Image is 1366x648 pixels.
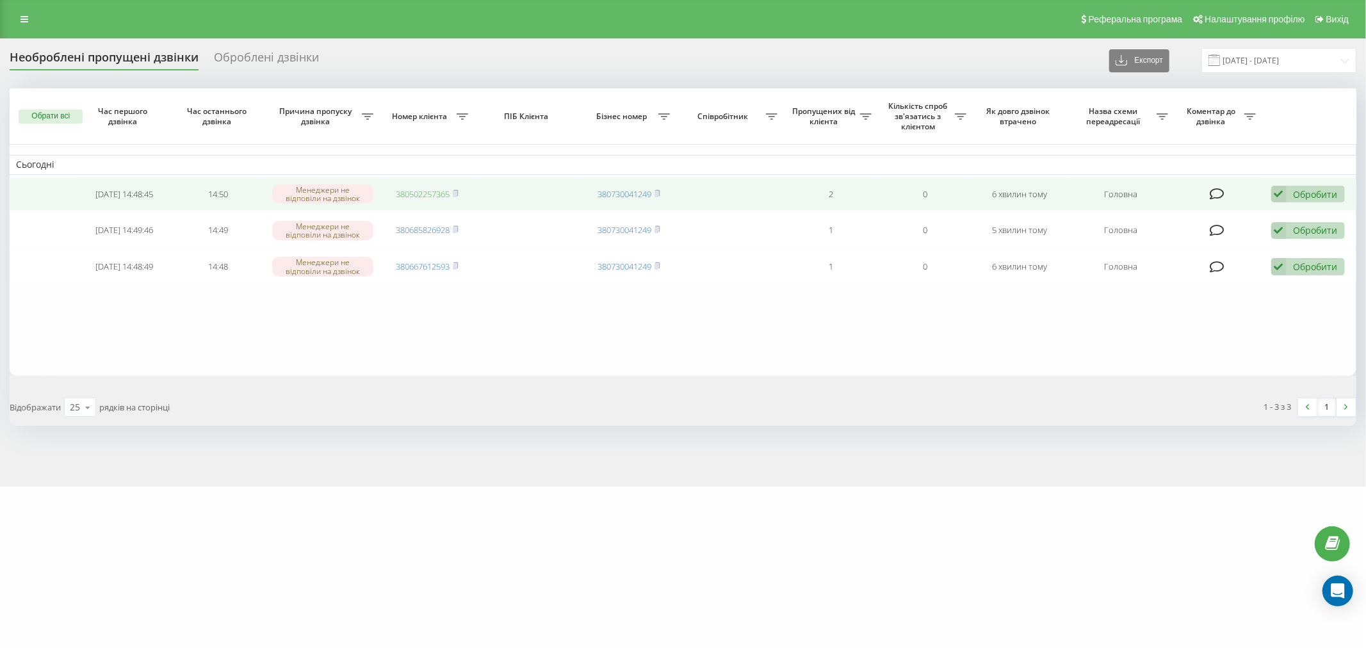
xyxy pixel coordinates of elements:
[784,250,878,284] td: 1
[1294,224,1338,236] div: Обробити
[182,106,255,126] span: Час останнього дзвінка
[171,250,265,284] td: 14:48
[214,51,319,70] div: Оброблені дзвінки
[272,221,373,240] div: Менеджери не відповіли на дзвінок
[878,213,972,247] td: 0
[884,101,954,131] span: Кількість спроб зв'язатись з клієнтом
[983,106,1056,126] span: Як довго дзвінок втрачено
[878,177,972,211] td: 0
[10,155,1356,174] td: Сьогодні
[272,106,362,126] span: Причина пропуску дзвінка
[973,213,1067,247] td: 5 хвилин тому
[386,111,456,122] span: Номер клієнта
[10,401,61,413] span: Відображати
[396,224,450,236] a: 380685826928
[1109,49,1169,72] button: Експорт
[1067,177,1175,211] td: Головна
[70,401,80,414] div: 25
[77,213,171,247] td: [DATE] 14:49:46
[973,177,1067,211] td: 6 хвилин тому
[171,177,265,211] td: 14:50
[272,257,373,276] div: Менеджери не відповіли на дзвінок
[784,177,878,211] td: 2
[1294,261,1338,273] div: Обробити
[396,261,450,272] a: 380667612593
[1073,106,1157,126] span: Назва схеми переадресації
[77,250,171,284] td: [DATE] 14:48:49
[19,109,83,124] button: Обрати всі
[784,213,878,247] td: 1
[598,261,651,272] a: 380730041249
[485,111,571,122] span: ПІБ Клієнта
[1294,188,1338,200] div: Обробити
[10,51,199,70] div: Необроблені пропущені дзвінки
[878,250,972,284] td: 0
[598,224,651,236] a: 380730041249
[589,111,658,122] span: Бізнес номер
[99,401,170,413] span: рядків на сторінці
[598,188,651,200] a: 380730041249
[396,188,450,200] a: 380502257365
[1326,14,1349,24] span: Вихід
[973,250,1067,284] td: 6 хвилин тому
[1181,106,1244,126] span: Коментар до дзвінка
[88,106,161,126] span: Час першого дзвінка
[272,184,373,204] div: Менеджери не відповіли на дзвінок
[77,177,171,211] td: [DATE] 14:48:45
[1089,14,1183,24] span: Реферальна програма
[1322,576,1353,606] div: Open Intercom Messenger
[790,106,860,126] span: Пропущених від клієнта
[683,111,766,122] span: Співробітник
[1264,400,1292,413] div: 1 - 3 з 3
[1067,213,1175,247] td: Головна
[1317,398,1337,416] a: 1
[1205,14,1305,24] span: Налаштування профілю
[1067,250,1175,284] td: Головна
[171,213,265,247] td: 14:49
